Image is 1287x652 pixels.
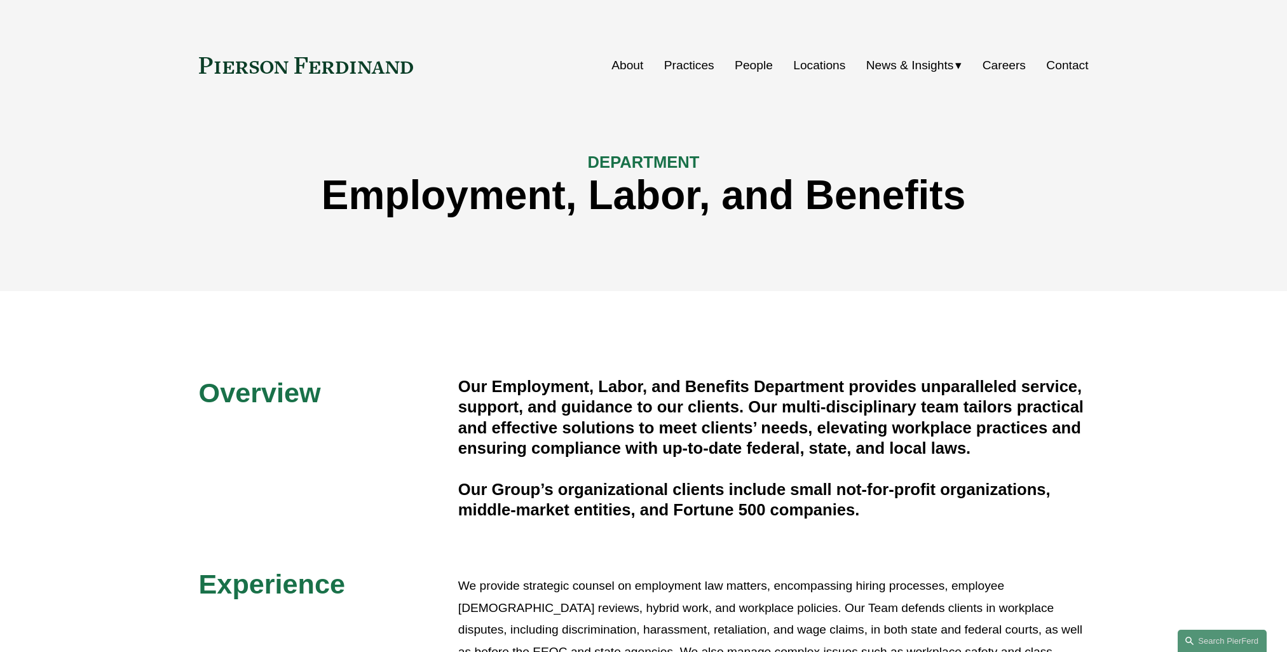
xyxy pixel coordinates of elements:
[199,569,345,599] span: Experience
[735,53,773,78] a: People
[458,479,1089,520] h4: Our Group’s organizational clients include small not-for-profit organizations, middle-market enti...
[793,53,845,78] a: Locations
[611,53,643,78] a: About
[983,53,1026,78] a: Careers
[588,153,700,171] span: DEPARTMENT
[866,53,962,78] a: folder dropdown
[458,376,1089,459] h4: Our Employment, Labor, and Benefits Department provides unparalleled service, support, and guidan...
[199,172,1089,219] h1: Employment, Labor, and Benefits
[664,53,714,78] a: Practices
[1178,630,1267,652] a: Search this site
[866,55,954,77] span: News & Insights
[1046,53,1088,78] a: Contact
[199,377,321,408] span: Overview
